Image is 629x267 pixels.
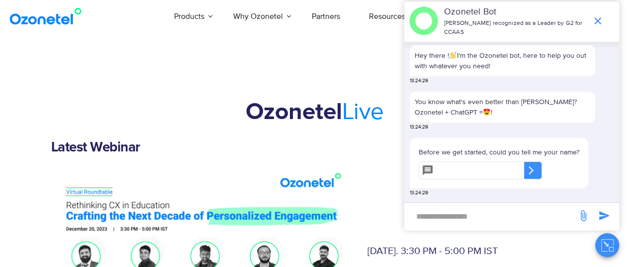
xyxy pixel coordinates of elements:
span: send message [573,206,593,226]
span: 13:24:29 [410,77,428,85]
span: send message [594,206,614,226]
span: 13:24:29 [410,124,428,131]
p: Hey there ! I'm the Ozonetel bot, here to help you out with whatever you need! [415,50,590,71]
date: [DATE]. 3:30 PM - 5:00 PM IST [367,245,497,257]
img: 👋 [449,52,456,59]
p: Ozonetel Bot [444,5,587,19]
p: [PERSON_NAME] recognized as a Leader by G2 for CCAAS [444,19,587,37]
p: You know what's even better than [PERSON_NAME]? Ozonetel + ChatGPT = ! [415,97,590,118]
img: header [409,6,438,35]
p: Before we get started, could you tell me your name? [419,147,579,157]
span: Live [342,97,384,127]
div: new-msg-input [409,208,572,226]
button: Close chat [595,233,619,257]
img: 😍 [483,109,490,116]
span: 13:24:29 [410,189,428,197]
h1: Latest Webinar [51,139,578,155]
span: end chat or minimize [588,11,608,31]
h2: Ozonetel [51,98,578,126]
